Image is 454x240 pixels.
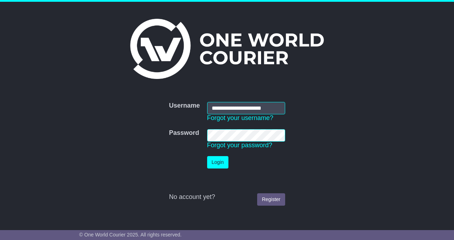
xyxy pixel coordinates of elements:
[79,232,182,238] span: © One World Courier 2025. All rights reserved.
[169,129,199,137] label: Password
[207,156,228,168] button: Login
[207,114,273,121] a: Forgot your username?
[169,193,285,201] div: No account yet?
[257,193,285,206] a: Register
[130,19,324,79] img: One World
[169,102,200,110] label: Username
[207,142,272,149] a: Forgot your password?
